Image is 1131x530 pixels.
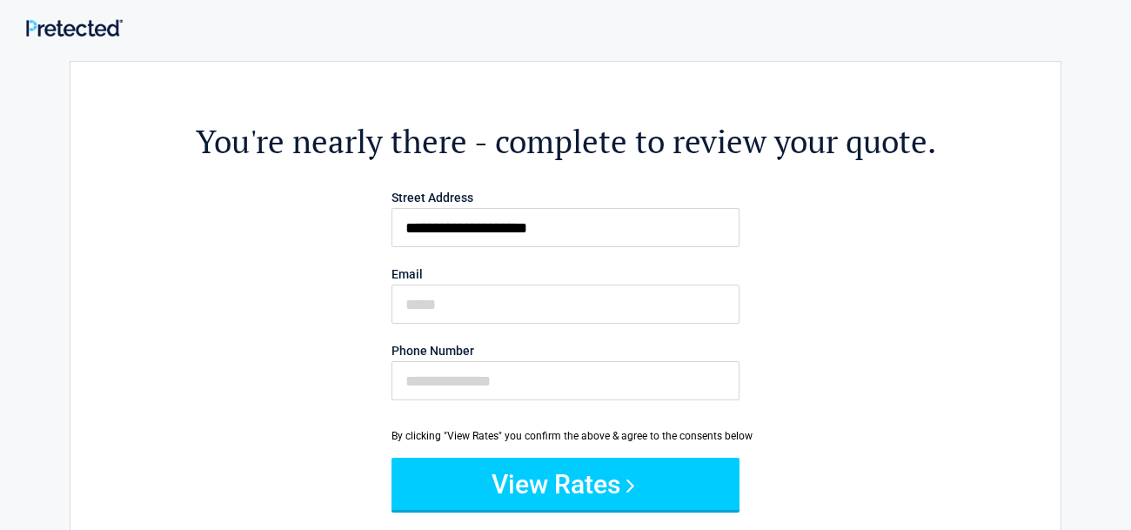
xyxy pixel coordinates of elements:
[391,191,739,204] label: Street Address
[26,19,123,37] img: Main Logo
[391,268,739,280] label: Email
[166,120,965,163] h2: You're nearly there - complete to review your quote.
[391,458,739,510] button: View Rates
[391,428,739,444] div: By clicking "View Rates" you confirm the above & agree to the consents below
[391,345,739,357] label: Phone Number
